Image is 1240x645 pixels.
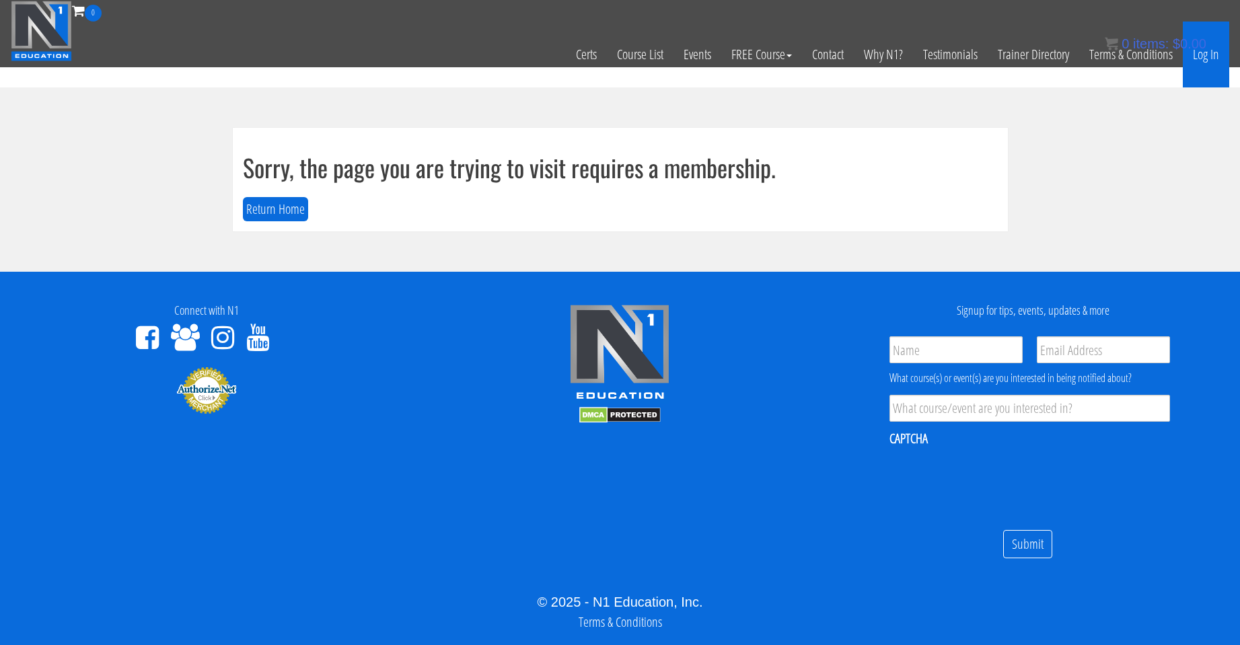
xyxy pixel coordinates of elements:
div: © 2025 - N1 Education, Inc. [10,592,1230,612]
img: DMCA.com Protection Status [579,407,661,423]
a: Why N1? [854,22,913,87]
a: Events [673,22,721,87]
h4: Signup for tips, events, updates & more [837,304,1230,317]
a: Trainer Directory [988,22,1079,87]
img: Authorize.Net Merchant - Click to Verify [176,366,237,414]
div: What course(s) or event(s) are you interested in being notified about? [889,370,1170,386]
input: Email Address [1037,336,1170,363]
a: Terms & Conditions [579,613,662,631]
a: Testimonials [913,22,988,87]
h4: Connect with N1 [10,304,403,317]
a: Certs [566,22,607,87]
a: Course List [607,22,673,87]
h1: Sorry, the page you are trying to visit requires a membership. [243,154,998,181]
a: Terms & Conditions [1079,22,1183,87]
a: Contact [802,22,854,87]
img: icon11.png [1105,37,1118,50]
span: 0 [85,5,102,22]
input: What course/event are you interested in? [889,395,1170,422]
a: FREE Course [721,22,802,87]
input: Submit [1003,530,1052,559]
bdi: 0.00 [1173,36,1206,51]
button: Return Home [243,197,308,222]
img: n1-education [11,1,72,61]
a: Log In [1183,22,1229,87]
a: 0 [72,1,102,20]
span: items: [1133,36,1169,51]
iframe: reCAPTCHA [889,456,1094,508]
span: $ [1173,36,1180,51]
input: Name [889,336,1023,363]
span: 0 [1122,36,1129,51]
a: 0 items: $0.00 [1105,36,1206,51]
img: n1-edu-logo [569,304,670,404]
label: CAPTCHA [889,430,928,447]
